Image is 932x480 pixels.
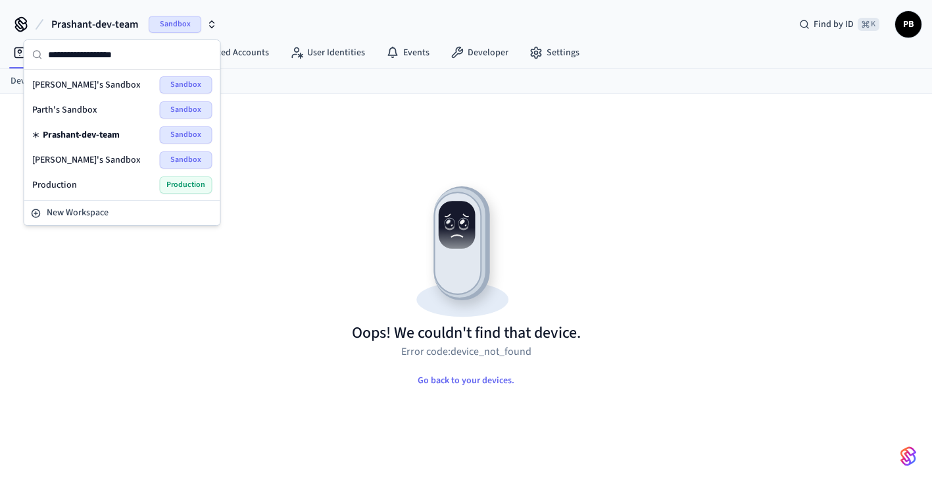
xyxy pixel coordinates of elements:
[376,41,440,65] a: Events
[900,446,916,467] img: SeamLogoGradient.69752ec5.svg
[895,11,921,38] button: PB
[160,101,212,119] span: Sandbox
[814,18,854,31] span: Find by ID
[160,151,212,169] span: Sandbox
[32,103,97,117] span: Parth's Sandbox
[896,13,920,36] span: PB
[789,13,890,36] div: Find by ID⌘ K
[47,206,109,220] span: New Workspace
[149,16,201,33] span: Sandbox
[160,126,212,144] span: Sandbox
[43,128,120,142] span: Prashant-dev-team
[160,76,212,93] span: Sandbox
[32,78,141,92] span: [PERSON_NAME]'s Sandbox
[858,18,879,31] span: ⌘ K
[26,202,219,224] button: New Workspace
[24,70,220,200] div: Suggestions
[160,176,212,194] span: Production
[280,41,376,65] a: User Identities
[352,175,581,323] img: Resource not found
[32,153,141,167] span: [PERSON_NAME]'s Sandbox
[407,367,525,394] button: Go back to your devices.
[519,41,590,65] a: Settings
[11,74,41,88] a: Devices
[3,41,71,65] a: Devices
[440,41,519,65] a: Developer
[51,16,138,32] span: Prashant-dev-team
[32,178,77,192] span: Production
[352,323,581,344] h1: Oops! We couldn't find that device.
[401,344,531,360] p: Error code: device_not_found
